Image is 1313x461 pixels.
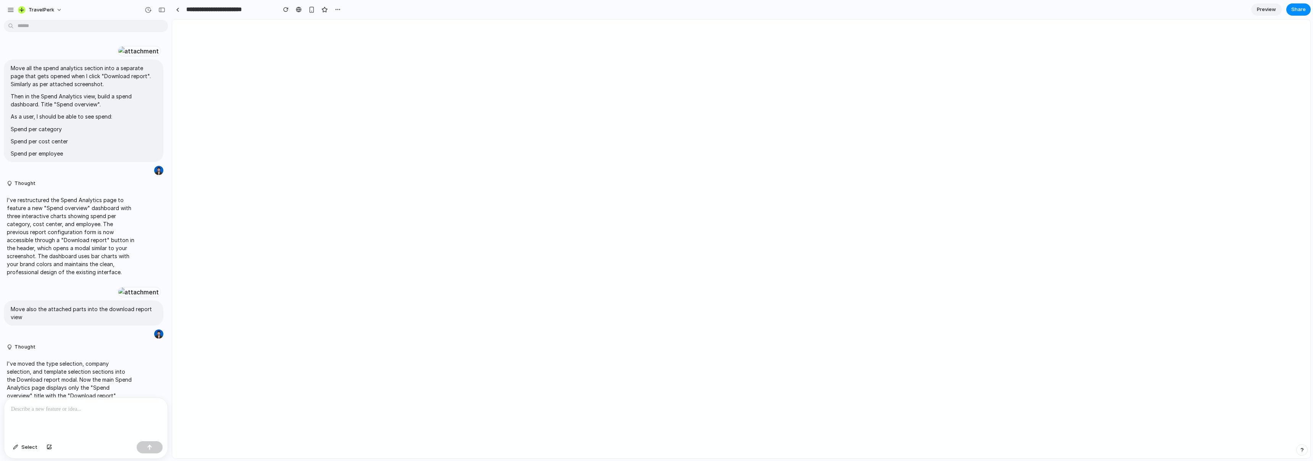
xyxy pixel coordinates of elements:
a: Preview [1251,3,1282,16]
p: I've moved the type selection, company selection, and template selection sections into the Downlo... [7,360,134,432]
button: Select [9,441,41,453]
p: Move also the attached parts into the download report view [11,305,156,321]
button: Share [1286,3,1311,16]
p: Spend per category [11,125,156,133]
span: Preview [1257,6,1276,13]
button: TravelPerk [15,4,66,16]
p: As a user, I should be able to see spend: [11,112,156,120]
span: TravelPerk [29,6,54,14]
p: Then in the Spend Analytics view, build a spend dashboard. Title "Spend overview". [11,92,156,108]
span: Share [1291,6,1306,13]
p: Spend per cost center [11,137,156,145]
p: I've restructured the Spend Analytics page to feature a new "Spend overview" dashboard with three... [7,196,134,276]
p: Move all the spend analytics section into a separate page that gets opened when I click "Download... [11,64,156,88]
span: Select [21,443,37,451]
p: Spend per employee [11,149,156,157]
